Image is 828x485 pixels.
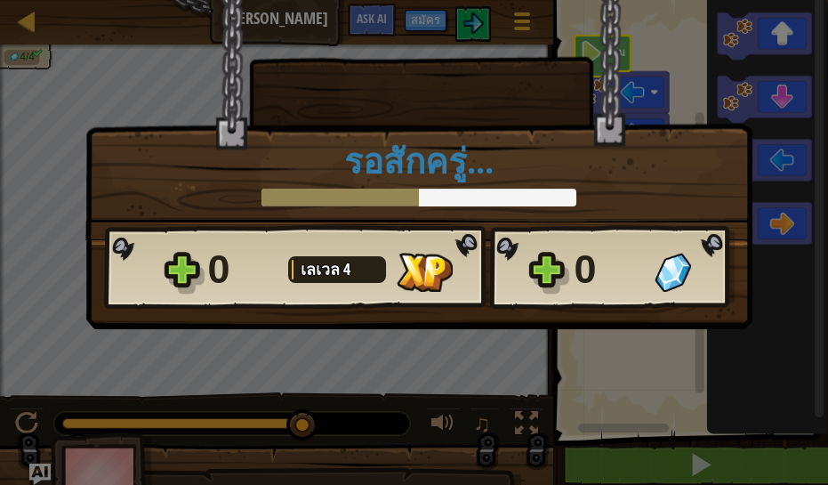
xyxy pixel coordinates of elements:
[208,241,277,298] div: 0
[301,258,343,280] span: เลเวล
[575,241,644,298] div: 0
[397,253,453,292] img: XP ที่ได้รับ
[104,142,734,180] h1: รอสักครู่...
[655,253,691,292] img: อัญมณีที่ได้มา
[343,258,350,280] span: 4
